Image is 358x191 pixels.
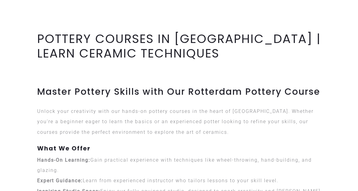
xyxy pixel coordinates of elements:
strong: What We Offer [37,144,91,153]
h2: Master Pottery Skills with Our Rotterdam Pottery Course [37,86,321,97]
strong: Hands-On Learning: [37,157,90,163]
strong: Expert Guidance: [37,178,83,183]
h1: POTTERY COURSES IN [GEOGRAPHIC_DATA] | LEARN CERAMIC TECHNIQUES [37,31,321,61]
p: Unlock your creativity with our hands-on pottery courses in the heart of [GEOGRAPHIC_DATA]. Wheth... [37,106,321,137]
